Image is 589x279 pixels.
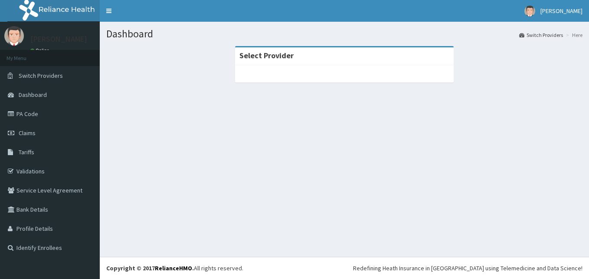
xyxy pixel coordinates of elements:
a: Switch Providers [519,31,563,39]
div: Redefining Heath Insurance in [GEOGRAPHIC_DATA] using Telemedicine and Data Science! [353,264,582,272]
span: Dashboard [19,91,47,99]
img: User Image [4,26,24,46]
span: Tariffs [19,148,34,156]
li: Here [564,31,582,39]
footer: All rights reserved. [100,257,589,279]
strong: Select Provider [239,50,294,60]
a: Online [30,47,51,53]
span: [PERSON_NAME] [540,7,582,15]
a: RelianceHMO [155,264,192,272]
span: Claims [19,129,36,137]
h1: Dashboard [106,28,582,40]
span: Switch Providers [19,72,63,80]
p: [PERSON_NAME] [30,35,87,43]
strong: Copyright © 2017 . [106,264,194,272]
img: User Image [524,6,535,17]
